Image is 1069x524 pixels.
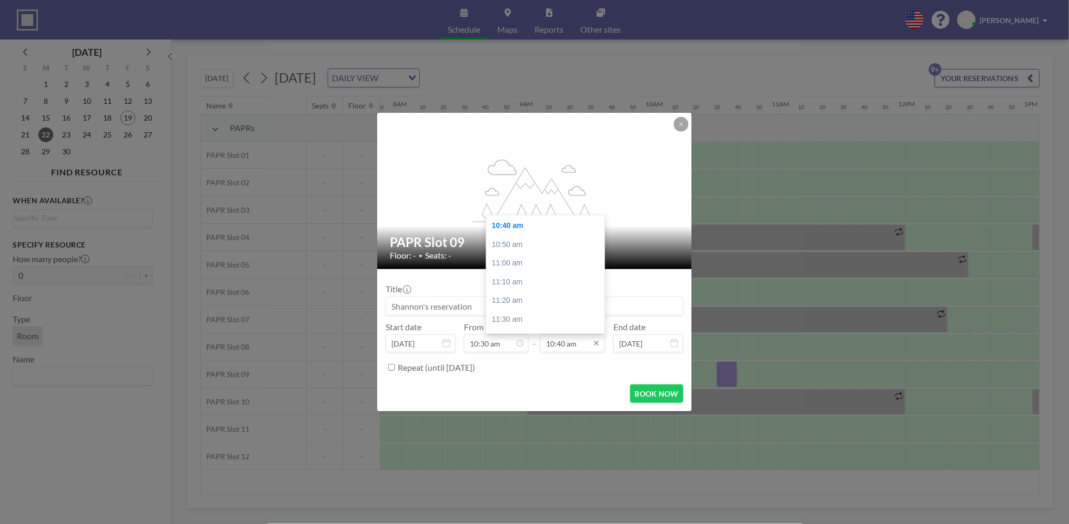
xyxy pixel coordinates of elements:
label: End date [613,322,646,332]
span: Seats: - [425,250,451,261]
button: BOOK NOW [630,384,683,403]
div: 11:20 am [487,291,611,310]
label: Repeat (until [DATE]) [398,362,475,373]
span: Floor: - [390,250,416,261]
div: 11:30 am [487,310,611,329]
div: 11:00 am [487,254,611,273]
span: • [419,252,422,260]
div: 11:10 am [487,273,611,292]
input: Shannon's reservation [386,297,683,315]
label: From [464,322,483,332]
div: 11:40 am [487,329,611,348]
label: Start date [386,322,421,332]
div: 10:50 am [487,235,611,254]
h2: PAPR Slot 09 [390,234,680,250]
label: Title [386,284,410,294]
div: 10:40 am [487,216,611,235]
span: - [533,325,536,349]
